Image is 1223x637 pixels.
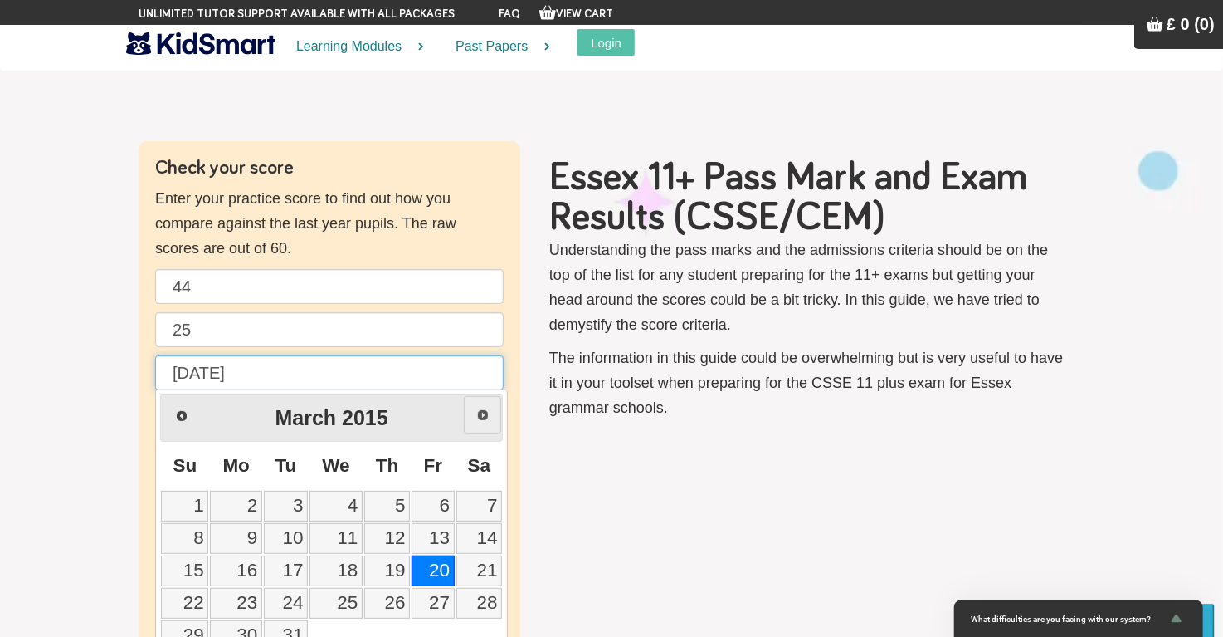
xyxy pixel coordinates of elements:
[412,523,454,554] a: 13
[549,345,1068,420] p: The information in this guide could be overwhelming but is very useful to have it in your toolset...
[275,455,297,476] span: Tuesday
[456,491,503,522] a: 7
[222,455,250,476] span: Monday
[210,523,262,554] a: 9
[539,8,613,20] a: View Cart
[309,556,363,586] a: 18
[456,556,503,586] a: 21
[1147,16,1163,32] img: Your items in the shopping basket
[275,25,435,69] a: Learning Modules
[549,158,1068,238] h1: Essex 11+ Pass Mark and Exam Results (CSSE/CEM)
[275,406,337,429] span: March
[549,238,1068,337] p: Understanding the pass marks and the admissions criteria should be on the top of the list for any...
[468,455,491,476] span: Saturday
[309,523,363,554] a: 11
[264,523,308,554] a: 10
[342,406,388,429] span: 2015
[210,491,262,522] a: 2
[539,4,556,21] img: Your items in the shopping basket
[210,556,262,586] a: 16
[412,491,454,522] a: 6
[309,491,363,522] a: 4
[464,396,501,434] a: Next
[1167,15,1215,33] span: £ 0 (0)
[376,455,399,476] span: Thursday
[264,556,308,586] a: 17
[264,491,308,522] a: 3
[175,409,188,423] span: Prev
[412,556,454,586] a: 20
[309,588,363,619] a: 25
[161,491,208,522] a: 1
[476,409,490,422] span: Next
[155,312,504,347] input: Maths raw score
[161,556,208,586] a: 15
[456,588,503,619] a: 28
[322,455,349,476] span: Wednesday
[155,269,504,304] input: English raw score
[126,29,275,58] img: KidSmart logo
[364,491,410,522] a: 5
[139,6,455,22] span: Unlimited tutor support available with all packages
[264,588,308,619] a: 24
[155,186,504,261] p: Enter your practice score to find out how you compare against the last year pupils. The raw score...
[424,455,443,476] span: Friday
[364,523,410,554] a: 12
[155,158,504,178] h4: Check your score
[173,455,197,476] span: Sunday
[161,523,208,554] a: 8
[577,29,635,56] button: Login
[364,556,410,586] a: 19
[971,609,1186,629] button: Show survey - What difficulties are you facing with our system?
[499,8,520,20] a: FAQ
[161,588,208,619] a: 22
[971,615,1167,624] span: What difficulties are you facing with our system?
[435,25,561,69] a: Past Papers
[163,397,200,434] a: Prev
[210,588,262,619] a: 23
[155,355,504,390] input: Date of birth (d/m/y) e.g. 27/12/2007
[456,523,503,554] a: 14
[412,588,454,619] a: 27
[364,588,410,619] a: 26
